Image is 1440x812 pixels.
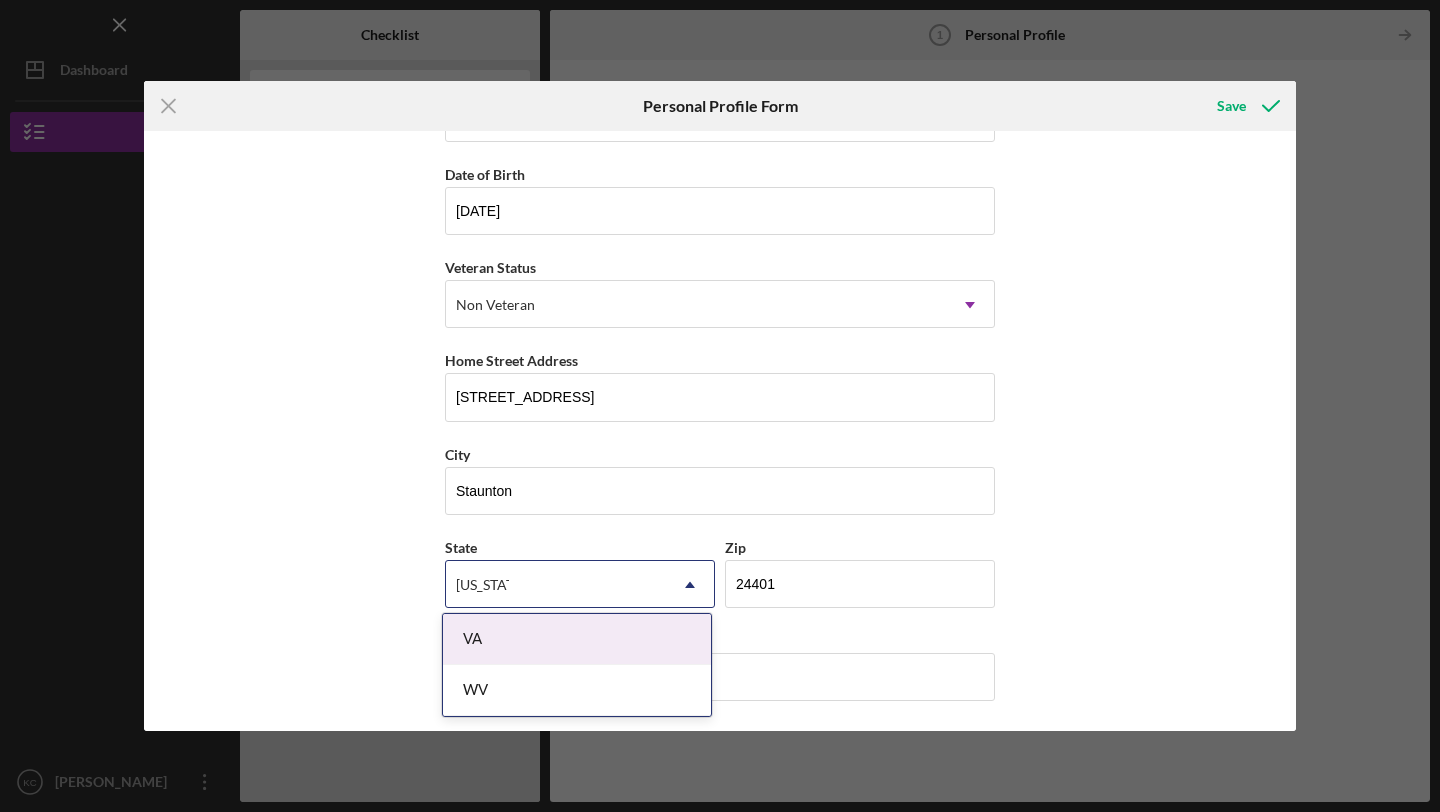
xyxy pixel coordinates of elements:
[443,665,711,716] div: WV
[725,539,746,556] label: Zip
[445,352,578,369] label: Home Street Address
[456,297,535,313] div: Non Veteran
[445,166,525,183] label: Date of Birth
[445,446,470,463] label: City
[643,97,798,115] h6: Personal Profile Form
[443,614,711,665] div: VA
[1217,86,1246,126] div: Save
[1197,86,1296,126] button: Save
